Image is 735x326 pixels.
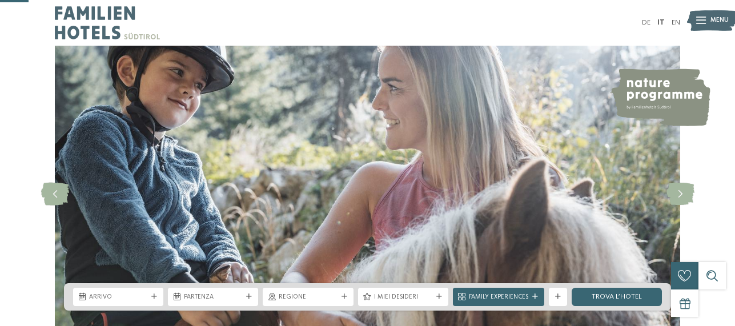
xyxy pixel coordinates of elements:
[279,293,337,302] span: Regione
[642,19,650,26] a: DE
[374,293,432,302] span: I miei desideri
[657,19,665,26] a: IT
[469,293,528,302] span: Family Experiences
[710,16,729,25] span: Menu
[572,288,662,306] a: trova l’hotel
[89,293,147,302] span: Arrivo
[610,69,710,126] img: nature programme by Familienhotels Südtirol
[184,293,242,302] span: Partenza
[672,19,680,26] a: EN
